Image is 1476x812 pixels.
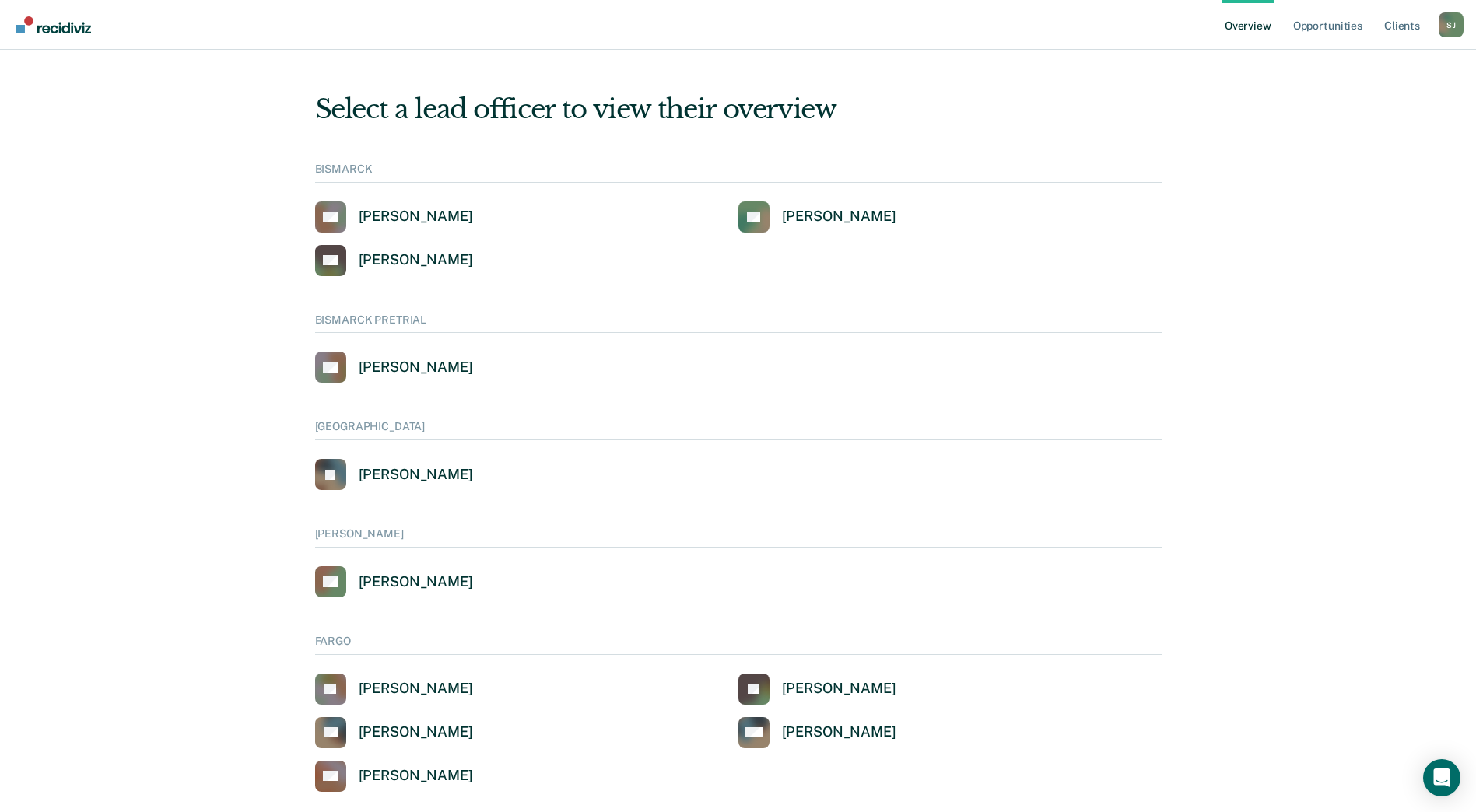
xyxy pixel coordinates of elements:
div: BISMARCK [315,163,1162,183]
div: [PERSON_NAME] [359,680,473,698]
a: [PERSON_NAME] [315,352,473,383]
a: [PERSON_NAME] [315,459,473,490]
div: S J [1439,12,1464,37]
div: Select a lead officer to view their overview [315,93,1162,125]
div: Open Intercom Messenger [1423,759,1460,796]
div: [PERSON_NAME] [359,359,473,376]
a: [PERSON_NAME] [738,717,896,748]
div: [GEOGRAPHIC_DATA] [315,420,1162,440]
a: [PERSON_NAME] [315,761,473,792]
div: [PERSON_NAME] [315,527,1162,548]
div: BISMARCK PRETRIAL [315,313,1162,334]
button: Profile dropdown button [1439,12,1464,37]
a: [PERSON_NAME] [738,201,896,233]
div: [PERSON_NAME] [359,466,473,484]
div: [PERSON_NAME] [782,680,896,698]
a: [PERSON_NAME] [738,674,896,705]
div: FARGO [315,635,1162,655]
div: [PERSON_NAME] [359,208,473,226]
a: [PERSON_NAME] [315,245,473,276]
div: [PERSON_NAME] [359,251,473,269]
div: [PERSON_NAME] [782,723,896,741]
a: [PERSON_NAME] [315,566,473,597]
a: [PERSON_NAME] [315,201,473,233]
a: [PERSON_NAME] [315,674,473,705]
div: [PERSON_NAME] [359,723,473,741]
div: [PERSON_NAME] [782,208,896,226]
div: [PERSON_NAME] [359,767,473,785]
a: [PERSON_NAME] [315,717,473,748]
div: [PERSON_NAME] [359,573,473,591]
img: Recidiviz [16,16,91,33]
